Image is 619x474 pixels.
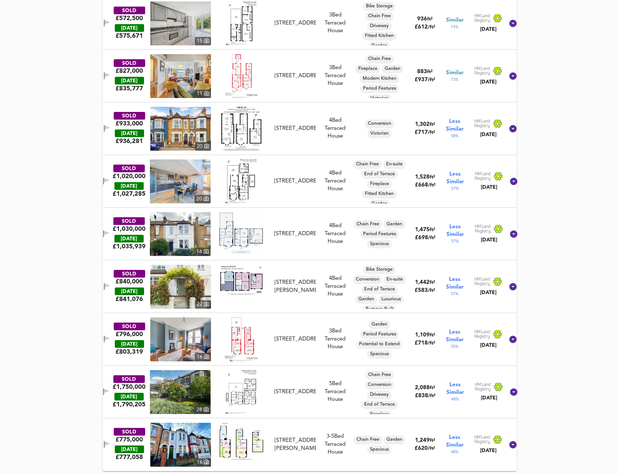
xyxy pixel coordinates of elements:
div: Bike Storage [363,266,396,274]
span: ft² [430,227,435,232]
div: 15 [195,37,211,45]
svg: Show Details [509,440,517,449]
div: Spacious [367,350,392,359]
div: Garden [384,220,405,229]
img: Land Registry [475,172,503,181]
div: £827,000 [116,67,143,75]
div: [STREET_ADDRESS] [275,72,316,80]
div: Chain Free [354,220,382,229]
img: Floorplan [219,212,263,253]
div: Modern Kitchen [360,75,399,83]
span: Chain Free [353,161,382,168]
div: SOLD [113,375,145,383]
div: Chain Free [365,55,394,64]
div: [STREET_ADDRESS] [275,335,316,343]
svg: Show Details [509,282,517,291]
span: Garden [382,65,403,72]
div: [DATE] [474,447,503,454]
span: £ 1,790,205 [113,400,146,409]
span: Spacious [367,351,392,357]
span: Fireplace [355,65,380,72]
div: [STREET_ADDRESS] [274,388,316,396]
span: Bike Storage [363,3,396,10]
span: Driveway [367,391,392,398]
span: ft² [427,69,433,74]
span: Conversion [365,120,394,127]
div: [DATE] [475,184,503,191]
img: Land Registry [474,66,503,76]
div: [STREET_ADDRESS][PERSON_NAME] [275,437,316,452]
a: property thumbnail 22 [150,265,211,309]
div: [DATE] [115,77,144,84]
span: Period Features [360,331,399,338]
span: Spacious [367,446,392,453]
div: Chain Free [354,436,382,444]
img: Floorplan [221,107,261,151]
span: 2,088 [415,385,430,391]
svg: Show Details [509,388,518,396]
span: / ft² [428,394,435,398]
div: [DATE] [474,26,503,33]
div: Period Features [360,230,399,238]
span: 1,475 [415,227,430,233]
div: Luxurious [378,295,404,304]
span: Potential to Extend [356,341,403,347]
span: ft² [430,385,435,390]
img: Land Registry [475,224,503,234]
span: £ 612 [415,25,435,30]
div: Fitted Kitchen [362,32,397,41]
span: Similar [446,16,464,24]
span: ft² [430,280,435,285]
span: £ 575,671 [116,32,143,40]
span: £ 583 [415,288,435,293]
div: Terraced House [319,433,352,456]
div: [DATE] [114,235,144,242]
div: [STREET_ADDRESS][PERSON_NAME] [275,279,316,294]
span: £ 936,281 [116,137,143,145]
img: Land Registry [475,382,503,392]
span: / ft² [428,78,435,82]
div: 20 [195,195,211,203]
div: [STREET_ADDRESS] [274,230,316,238]
span: Chain Free [365,56,394,62]
span: 1,302 [415,122,430,127]
div: Purpose Built [363,305,396,314]
div: 20 Thornwood Road, SE13 5RG [271,230,319,238]
div: 103 Fernbrook Road, SE13 5NQ [272,335,319,343]
div: 94 Effingham Road, SE12 8NU [271,177,319,185]
div: 75 Longhurst Road, SE13 5NA [272,437,319,452]
div: Potential to Extend [356,340,403,349]
span: 57 % [451,238,459,244]
span: Less Similar [446,328,464,344]
span: End of Terrace [361,286,398,293]
span: £ 717 [415,130,435,135]
span: 883 [417,69,427,75]
div: Fireplace [367,410,392,419]
span: £ 838 [415,393,435,399]
span: Modern Kitchen [360,75,399,82]
span: Chain Free [354,221,382,227]
img: Land Registry [474,119,503,128]
div: Garden [369,200,390,208]
div: Period Features [360,330,399,339]
div: Fireplace [355,65,380,74]
span: Less Similar [446,434,464,449]
span: ft² [430,438,435,443]
div: Chain Free [365,12,394,21]
div: Fitted Kitchen [362,190,397,199]
div: [DATE] [114,182,144,190]
div: 22 [195,300,211,308]
span: Less Similar [446,381,464,396]
img: property thumbnail [150,423,211,467]
a: property thumbnail 16 [150,423,211,467]
div: [DATE] [474,342,503,349]
div: [DATE] [475,394,503,402]
div: £1,020,000 [113,172,146,180]
img: Floorplan [225,54,258,98]
span: £ 698 [415,235,435,241]
div: SOLD [113,217,145,225]
img: property thumbnail [150,1,211,45]
span: Fitted Kitchen [362,191,397,197]
span: Fireplace [367,181,392,187]
a: property thumbnail 28 [150,370,211,414]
